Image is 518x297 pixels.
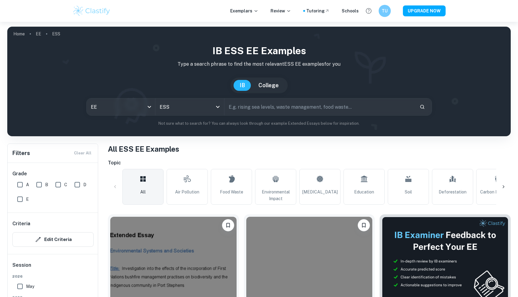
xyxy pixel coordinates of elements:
[12,120,506,127] p: Not sure what to search for? You can always look through our example Extended Essays below for in...
[252,80,285,91] button: College
[222,219,234,231] button: Bookmark
[358,219,370,231] button: Bookmark
[26,283,34,290] span: May
[12,170,94,177] h6: Grade
[52,31,60,37] p: ESS
[230,8,258,14] p: Exemplars
[26,196,29,203] span: E
[234,80,251,91] button: IB
[83,181,86,188] span: D
[140,189,146,195] span: All
[364,6,374,16] button: Help and Feedback
[12,149,30,157] h6: Filters
[220,189,243,195] span: Food Waste
[72,5,111,17] img: Clastify logo
[354,189,374,195] span: Education
[12,61,506,68] p: Type a search phrase to find the most relevant ESS EE examples for you
[403,5,446,16] button: UPGRADE NOW
[405,189,412,195] span: Soil
[175,189,199,195] span: Air Pollution
[224,98,414,115] input: E.g. rising sea levels, waste management, food waste...
[64,181,67,188] span: C
[12,262,94,274] h6: Session
[379,5,391,17] button: TU
[258,189,294,202] span: Environmental Impact
[12,232,94,247] button: Edit Criteria
[302,189,338,195] span: [MEDICAL_DATA]
[13,30,25,38] a: Home
[45,181,48,188] span: B
[108,159,511,167] h6: Topic
[87,98,155,115] div: EE
[108,144,511,154] h1: All ESS EE Examples
[439,189,467,195] span: Deforestation
[306,8,330,14] a: Tutoring
[12,44,506,58] h1: IB ESS EE examples
[26,181,29,188] span: A
[480,189,514,195] span: Carbon Footprint
[36,30,41,38] a: EE
[12,274,94,279] span: 2026
[417,102,427,112] button: Search
[12,220,30,227] h6: Criteria
[271,8,291,14] p: Review
[214,103,222,111] button: Open
[7,27,511,136] img: profile cover
[342,8,359,14] a: Schools
[381,8,388,14] h6: TU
